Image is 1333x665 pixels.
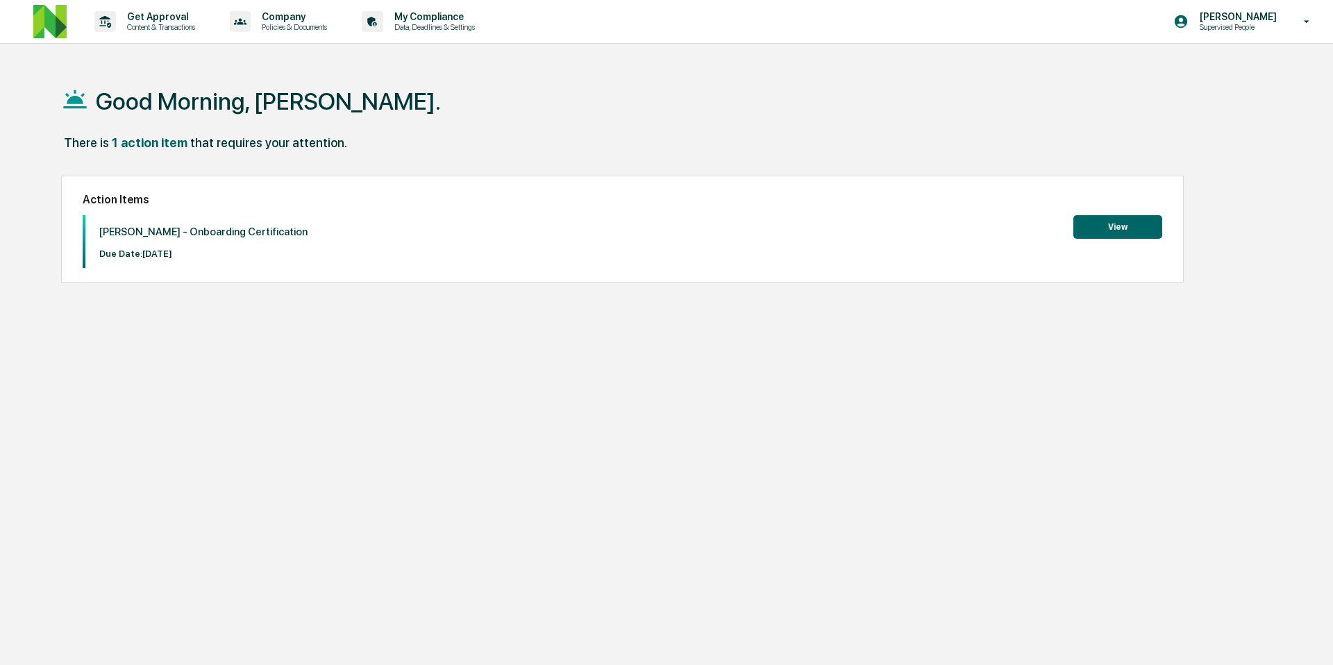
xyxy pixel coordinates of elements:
[64,135,109,150] div: There is
[33,5,67,38] img: logo
[383,11,482,22] p: My Compliance
[99,226,308,238] p: [PERSON_NAME] - Onboarding Certification
[1189,11,1284,22] p: [PERSON_NAME]
[190,135,347,150] div: that requires your attention.
[1073,215,1162,239] button: View
[251,11,334,22] p: Company
[383,22,482,32] p: Data, Deadlines & Settings
[1073,219,1162,233] a: View
[251,22,334,32] p: Policies & Documents
[1189,22,1284,32] p: Supervised People
[83,193,1162,206] h2: Action Items
[116,22,202,32] p: Content & Transactions
[112,135,187,150] div: 1 action item
[116,11,202,22] p: Get Approval
[99,249,308,259] p: Due Date: [DATE]
[96,87,441,115] h1: Good Morning, [PERSON_NAME].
